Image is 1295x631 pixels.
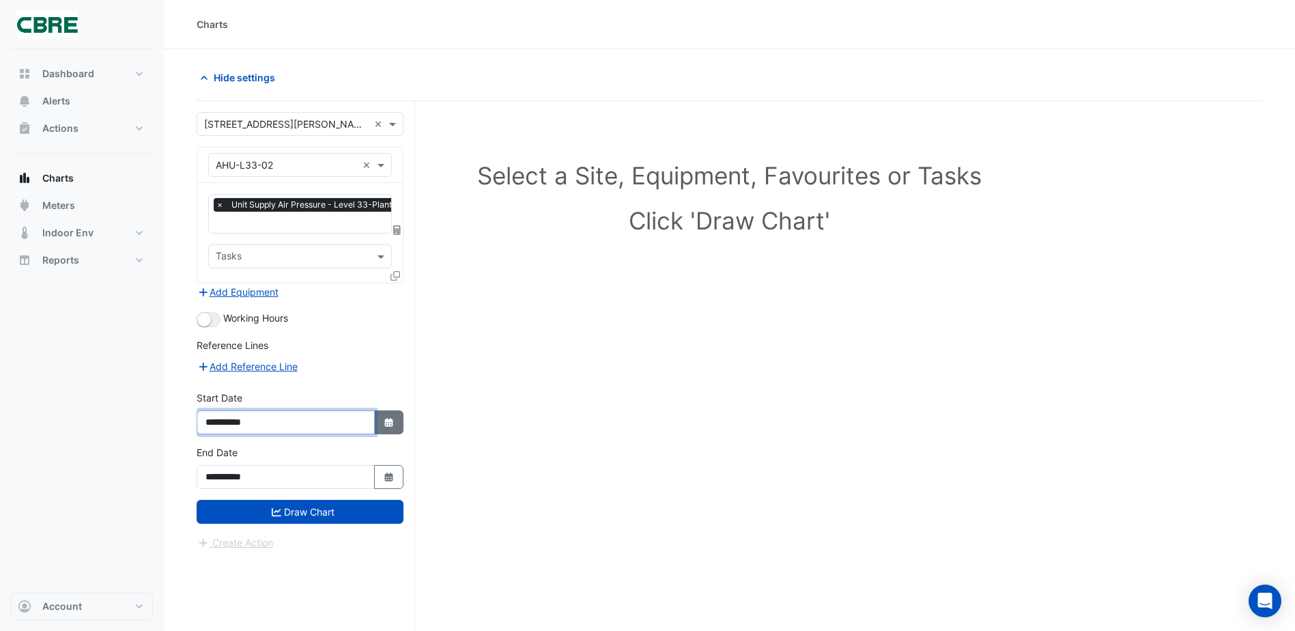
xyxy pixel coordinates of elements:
[18,253,31,267] app-icon: Reports
[18,199,31,212] app-icon: Meters
[197,500,403,524] button: Draw Chart
[42,94,70,108] span: Alerts
[214,249,242,266] div: Tasks
[214,198,226,212] span: ×
[11,60,153,87] button: Dashboard
[11,593,153,620] button: Account
[227,161,1232,190] h1: Select a Site, Equipment, Favourites or Tasks
[374,117,386,131] span: Clear
[197,284,279,300] button: Add Equipment
[42,600,82,613] span: Account
[390,270,400,281] span: Clone Favourites and Tasks from this Equipment to other Equipment
[197,359,298,374] button: Add Reference Line
[227,206,1232,235] h1: Click 'Draw Chart'
[42,226,94,240] span: Indoor Env
[362,158,374,172] span: Clear
[18,122,31,135] app-icon: Actions
[11,192,153,219] button: Meters
[1249,585,1281,617] div: Open Intercom Messenger
[42,171,74,185] span: Charts
[11,247,153,274] button: Reports
[11,219,153,247] button: Indoor Env
[42,253,79,267] span: Reports
[18,67,31,81] app-icon: Dashboard
[11,87,153,115] button: Alerts
[18,226,31,240] app-icon: Indoor Env
[197,445,238,460] label: End Date
[18,94,31,108] app-icon: Alerts
[42,122,79,135] span: Actions
[197,66,284,89] button: Hide settings
[228,198,476,212] span: Unit Supply Air Pressure - Level 33-Plant Room, AHU-L33-02
[391,224,403,236] span: Choose Function
[197,536,274,548] app-escalated-ticket-create-button: Please draw the charts first
[197,391,242,405] label: Start Date
[223,312,288,324] span: Working Hours
[214,70,275,85] span: Hide settings
[11,165,153,192] button: Charts
[11,115,153,142] button: Actions
[16,11,78,38] img: Company Logo
[197,338,268,352] label: Reference Lines
[42,199,75,212] span: Meters
[383,417,395,428] fa-icon: Select Date
[197,17,228,31] div: Charts
[383,471,395,483] fa-icon: Select Date
[18,171,31,185] app-icon: Charts
[42,67,94,81] span: Dashboard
